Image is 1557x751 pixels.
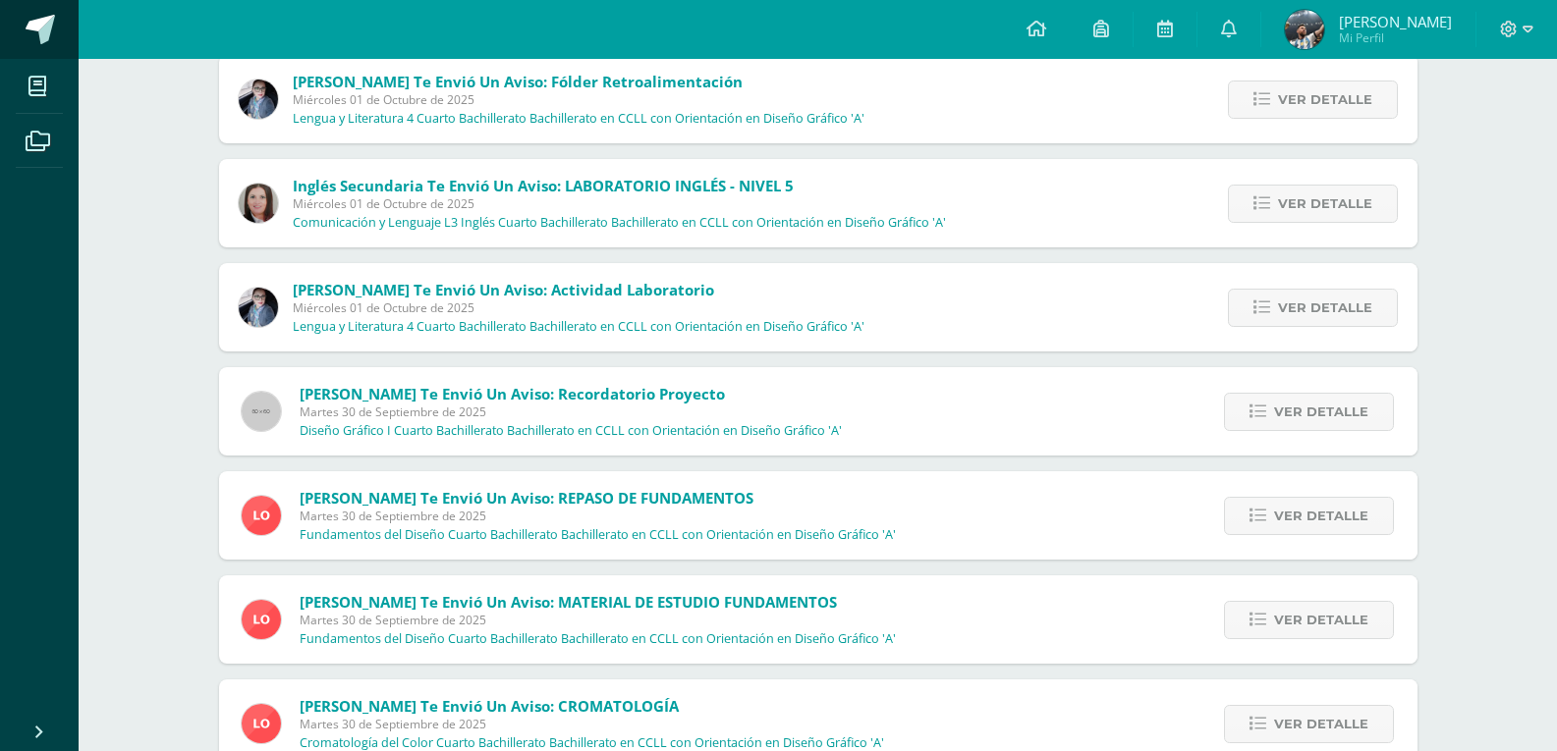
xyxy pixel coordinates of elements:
[1285,10,1324,49] img: 351adec5caf4b69f268ba34fe394f9e4.png
[1278,81,1372,118] span: Ver detalle
[1278,186,1372,222] span: Ver detalle
[293,299,864,316] span: Miércoles 01 de Octubre de 2025
[293,111,864,127] p: Lengua y Literatura 4 Cuarto Bachillerato Bachillerato en CCLL con Orientación en Diseño Gráfico 'A'
[293,319,864,335] p: Lengua y Literatura 4 Cuarto Bachillerato Bachillerato en CCLL con Orientación en Diseño Gráfico 'A'
[300,403,842,420] span: Martes 30 de Septiembre de 2025
[293,280,714,299] span: [PERSON_NAME] te envió un aviso: Actividad laboratorio
[239,288,278,327] img: 702136d6d401d1cd4ce1c6f6778c2e49.png
[300,716,884,732] span: Martes 30 de Septiembre de 2025
[300,735,884,751] p: Cromatología del Color Cuarto Bachillerato Bachillerato en CCLL con Orientación en Diseño Gráfico...
[300,612,896,628] span: Martes 30 de Septiembre de 2025
[293,91,864,108] span: Miércoles 01 de Octubre de 2025
[1274,394,1368,430] span: Ver detalle
[293,195,946,212] span: Miércoles 01 de Octubre de 2025
[239,184,278,223] img: 8af0450cf43d44e38c4a1497329761f3.png
[239,80,278,119] img: 702136d6d401d1cd4ce1c6f6778c2e49.png
[242,600,281,639] img: 59290ed508a7c2aec46e59874efad3b5.png
[293,176,794,195] span: Inglés Secundaria te envió un aviso: LABORATORIO INGLÉS - NIVEL 5
[1274,602,1368,638] span: Ver detalle
[300,423,842,439] p: Diseño Gráfico I Cuarto Bachillerato Bachillerato en CCLL con Orientación en Diseño Gráfico 'A'
[242,392,281,431] img: 60x60
[1274,498,1368,534] span: Ver detalle
[300,384,725,403] span: [PERSON_NAME] te envió un aviso: Recordatorio Proyecto
[300,631,896,647] p: Fundamentos del Diseño Cuarto Bachillerato Bachillerato en CCLL con Orientación en Diseño Gráfico...
[1339,12,1452,31] span: [PERSON_NAME]
[1339,29,1452,46] span: Mi Perfil
[242,704,281,743] img: 59290ed508a7c2aec46e59874efad3b5.png
[300,527,896,543] p: Fundamentos del Diseño Cuarto Bachillerato Bachillerato en CCLL con Orientación en Diseño Gráfico...
[242,496,281,535] img: 59290ed508a7c2aec46e59874efad3b5.png
[293,72,743,91] span: [PERSON_NAME] te envió un aviso: Fólder retroalimentación
[300,592,837,612] span: [PERSON_NAME] te envió un aviso: MATERIAL DE ESTUDIO FUNDAMENTOS
[1278,290,1372,326] span: Ver detalle
[300,696,679,716] span: [PERSON_NAME] te envió un aviso: CROMATOLOGÍA
[300,488,753,508] span: [PERSON_NAME] te envió un aviso: REPASO DE FUNDAMENTOS
[1274,706,1368,742] span: Ver detalle
[300,508,896,524] span: Martes 30 de Septiembre de 2025
[293,215,946,231] p: Comunicación y Lenguaje L3 Inglés Cuarto Bachillerato Bachillerato en CCLL con Orientación en Dis...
